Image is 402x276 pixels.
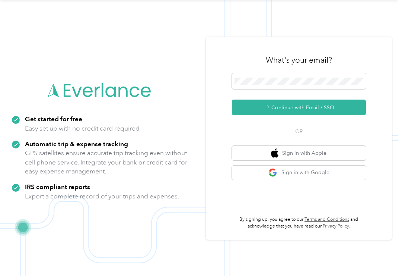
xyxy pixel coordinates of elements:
button: Continue with Email / SSO [232,100,366,115]
p: GPS satellites ensure accurate trip tracking even without cell phone service. Integrate your bank... [25,148,188,176]
strong: IRS compliant reports [25,183,90,191]
p: Export a complete record of your trips and expenses. [25,192,179,201]
p: Easy set up with no credit card required [25,124,140,133]
span: OR [286,128,312,135]
img: apple logo [271,148,278,158]
p: By signing up, you agree to our and acknowledge that you have read our . [232,216,366,229]
strong: Automatic trip & expense tracking [25,140,128,148]
a: Terms and Conditions [304,217,349,222]
strong: Get started for free [25,115,82,123]
h3: What's your email? [266,55,332,65]
button: google logoSign in with Google [232,166,366,180]
a: Privacy Policy [323,223,349,229]
button: apple logoSign in with Apple [232,146,366,160]
img: google logo [268,168,278,178]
